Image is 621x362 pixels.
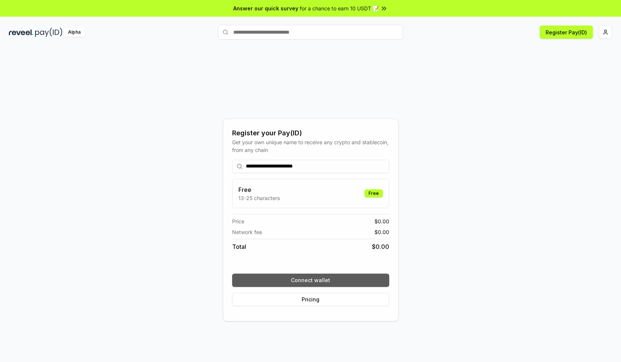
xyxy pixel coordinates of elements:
span: Total [232,242,246,251]
div: Get your own unique name to receive any crypto and stablecoin, from any chain [232,138,389,154]
span: $ 0.00 [372,242,389,251]
span: $ 0.00 [374,228,389,236]
img: pay_id [35,28,62,37]
span: for a chance to earn 10 USDT 📝 [300,4,379,12]
span: $ 0.00 [374,217,389,225]
button: Pricing [232,293,389,306]
img: reveel_dark [9,28,34,37]
div: Alpha [64,28,85,37]
p: 13-25 characters [238,194,280,202]
span: Network fee [232,228,262,236]
button: Register Pay(ID) [540,26,593,39]
div: Register your Pay(ID) [232,128,389,138]
span: Price [232,217,244,225]
button: Connect wallet [232,274,389,287]
h3: Free [238,185,280,194]
div: Free [364,189,383,197]
span: Answer our quick survey [233,4,298,12]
